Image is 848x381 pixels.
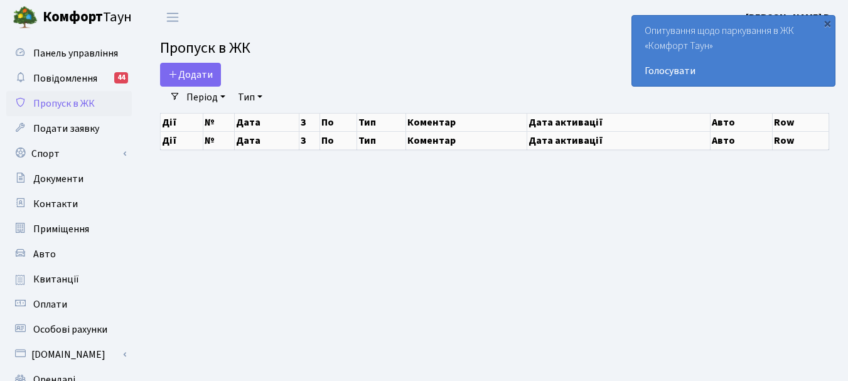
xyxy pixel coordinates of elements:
span: Пропуск в ЖК [33,97,95,110]
th: Дата [234,113,299,131]
a: Повідомлення44 [6,66,132,91]
div: 44 [114,72,128,83]
th: Коментар [406,131,527,149]
th: З [299,131,320,149]
th: Дії [161,113,203,131]
span: Оплати [33,298,67,311]
span: Контакти [33,197,78,211]
span: Додати [168,68,213,82]
span: Особові рахунки [33,323,107,336]
a: Авто [6,242,132,267]
button: Переключити навігацію [157,7,188,28]
a: Приміщення [6,217,132,242]
span: Подати заявку [33,122,99,136]
a: Подати заявку [6,116,132,141]
span: Приміщення [33,222,89,236]
a: Голосувати [645,63,822,78]
th: Тип [357,113,406,131]
a: Квитанції [6,267,132,292]
img: logo.png [13,5,38,30]
a: Оплати [6,292,132,317]
span: Повідомлення [33,72,97,85]
div: Опитування щодо паркування в ЖК «Комфорт Таун» [632,16,835,86]
th: Коментар [406,113,527,131]
b: [PERSON_NAME] В. [746,11,833,24]
a: Спорт [6,141,132,166]
th: По [320,131,357,149]
span: Документи [33,172,83,186]
a: [DOMAIN_NAME] [6,342,132,367]
a: Період [181,87,230,108]
a: Панель управління [6,41,132,66]
th: З [299,113,320,131]
th: Дата активації [527,113,711,131]
th: Тип [357,131,406,149]
a: Тип [233,87,267,108]
th: № [203,131,234,149]
a: [PERSON_NAME] В. [746,10,833,25]
a: Пропуск в ЖК [6,91,132,116]
th: № [203,113,234,131]
a: Додати [160,63,221,87]
th: Авто [711,131,773,149]
div: × [821,17,834,30]
a: Особові рахунки [6,317,132,342]
span: Панель управління [33,46,118,60]
th: Дата [234,131,299,149]
th: Row [773,113,829,131]
a: Контакти [6,191,132,217]
a: Документи [6,166,132,191]
th: Авто [711,113,773,131]
span: Квитанції [33,272,79,286]
b: Комфорт [43,7,103,27]
span: Таун [43,7,132,28]
span: Авто [33,247,56,261]
span: Пропуск в ЖК [160,37,250,59]
th: Дії [161,131,203,149]
th: По [320,113,357,131]
th: Row [773,131,829,149]
th: Дата активації [527,131,711,149]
